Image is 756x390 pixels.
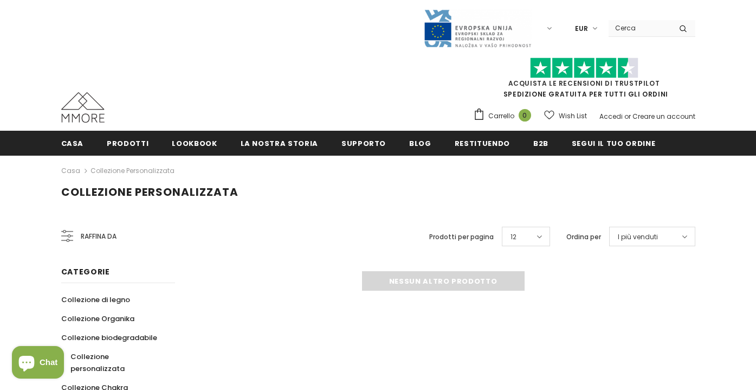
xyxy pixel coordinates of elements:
img: Javni Razpis [423,9,532,48]
span: 0 [519,109,531,122]
img: Casi MMORE [61,92,105,123]
span: B2B [533,138,548,149]
span: 12 [511,232,516,242]
a: Restituendo [455,131,510,155]
a: Collezione Organika [61,309,134,328]
span: supporto [341,138,386,149]
a: Lookbook [172,131,217,155]
a: Prodotti [107,131,148,155]
span: SPEDIZIONE GRATUITA PER TUTTI GLI ORDINI [473,62,695,99]
span: Restituendo [455,138,510,149]
a: Collezione personalizzata [91,166,175,175]
span: EUR [575,23,588,34]
inbox-online-store-chat: Shopify online store chat [9,346,67,381]
a: Collezione biodegradabile [61,328,157,347]
span: Collezione Organika [61,314,134,324]
a: La nostra storia [241,131,318,155]
span: Lookbook [172,138,217,149]
span: Blog [409,138,431,149]
span: Collezione personalizzata [70,351,125,374]
label: Prodotti per pagina [429,232,494,242]
a: Casa [61,164,80,177]
a: Blog [409,131,431,155]
span: Casa [61,138,84,149]
span: Prodotti [107,138,148,149]
a: Carrello 0 [473,108,537,124]
a: Collezione di legno [61,290,130,309]
a: Accedi [599,112,623,121]
span: I più venduti [618,232,658,242]
span: Segui il tuo ordine [572,138,655,149]
a: Acquista le recensioni di TrustPilot [508,79,660,88]
span: Wish List [559,111,587,122]
a: Wish List [544,106,587,125]
span: Collezione biodegradabile [61,333,157,343]
span: or [624,112,631,121]
span: Collezione personalizzata [61,184,238,200]
input: Search Site [609,20,671,36]
a: Casa [61,131,84,155]
span: Carrello [488,111,514,122]
span: Categorie [61,266,110,277]
a: Collezione personalizzata [61,347,163,378]
span: Collezione di legno [61,295,130,305]
a: Javni Razpis [423,23,532,33]
span: Raffina da [81,231,117,242]
a: Segui il tuo ordine [572,131,655,155]
span: La nostra storia [241,138,318,149]
a: supporto [341,131,386,155]
a: Creare un account [632,112,695,121]
label: Ordina per [566,232,601,242]
a: B2B [533,131,548,155]
img: Fidati di Pilot Stars [530,57,638,79]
